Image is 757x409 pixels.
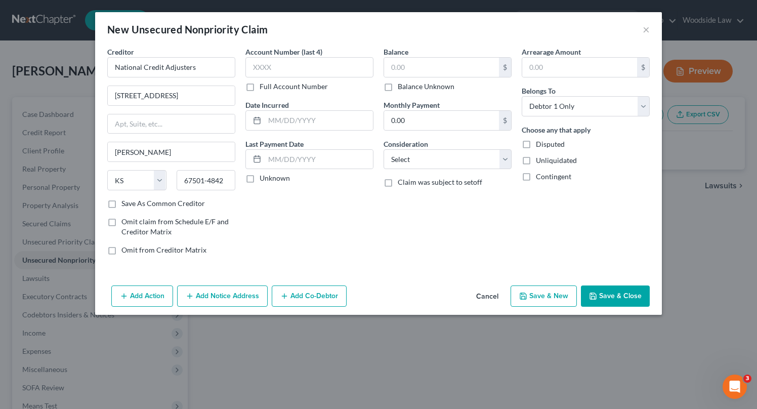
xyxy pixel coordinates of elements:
label: Account Number (last 4) [245,47,322,57]
label: Save As Common Creditor [121,198,205,209]
button: Add Notice Address [177,285,268,307]
button: Add Co-Debtor [272,285,347,307]
span: 3 [743,375,751,383]
label: Choose any that apply [522,125,591,135]
div: $ [637,58,649,77]
label: Last Payment Date [245,139,304,149]
span: Contingent [536,172,571,181]
input: MM/DD/YYYY [265,150,373,169]
span: Unliquidated [536,156,577,165]
button: Add Action [111,285,173,307]
button: Cancel [468,287,507,307]
span: Creditor [107,48,134,56]
input: 0.00 [384,58,499,77]
input: MM/DD/YYYY [265,111,373,130]
label: Consideration [384,139,428,149]
label: Balance Unknown [398,81,454,92]
label: Date Incurred [245,100,289,110]
input: XXXX [245,57,373,77]
label: Monthly Payment [384,100,440,110]
span: Disputed [536,140,565,148]
label: Unknown [260,173,290,183]
span: Belongs To [522,87,556,95]
iframe: Intercom live chat [723,375,747,399]
span: Claim was subject to setoff [398,178,482,186]
input: 0.00 [522,58,637,77]
label: Balance [384,47,408,57]
div: New Unsecured Nonpriority Claim [107,22,268,36]
input: Enter zip... [177,170,236,190]
span: Omit claim from Schedule E/F and Creditor Matrix [121,217,229,236]
input: Apt, Suite, etc... [108,114,235,134]
button: × [643,23,650,35]
button: Save & Close [581,285,650,307]
button: Save & New [511,285,577,307]
label: Full Account Number [260,81,328,92]
input: 0.00 [384,111,499,130]
input: Enter address... [108,86,235,105]
input: Search creditor by name... [107,57,235,77]
div: $ [499,111,511,130]
input: Enter city... [108,142,235,161]
span: Omit from Creditor Matrix [121,246,206,254]
label: Arrearage Amount [522,47,581,57]
div: $ [499,58,511,77]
